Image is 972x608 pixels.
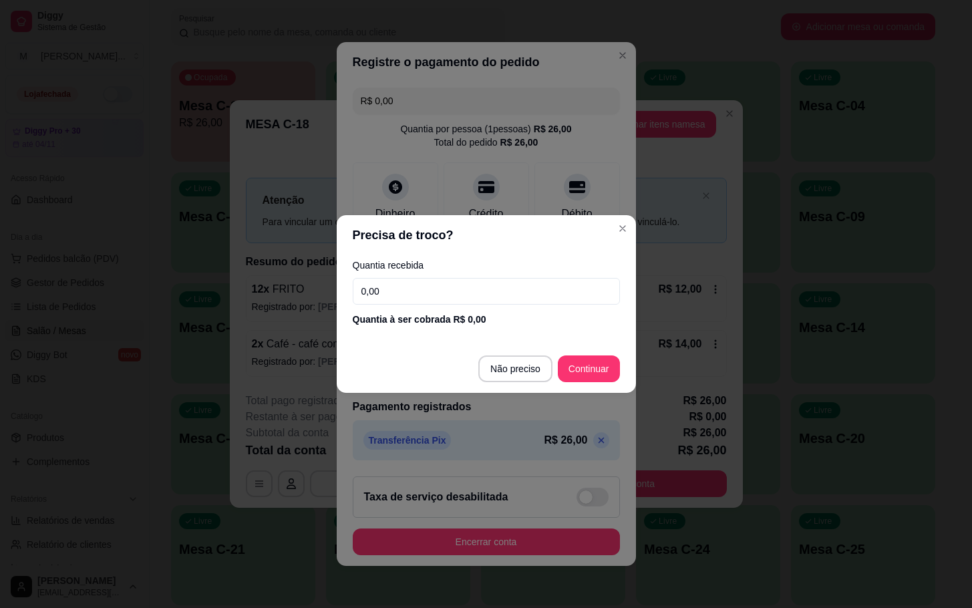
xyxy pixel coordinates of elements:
[478,355,552,382] button: Não preciso
[337,215,636,255] header: Precisa de troco?
[353,261,620,270] label: Quantia recebida
[353,313,620,326] div: Quantia à ser cobrada R$ 0,00
[558,355,620,382] button: Continuar
[612,218,633,239] button: Close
